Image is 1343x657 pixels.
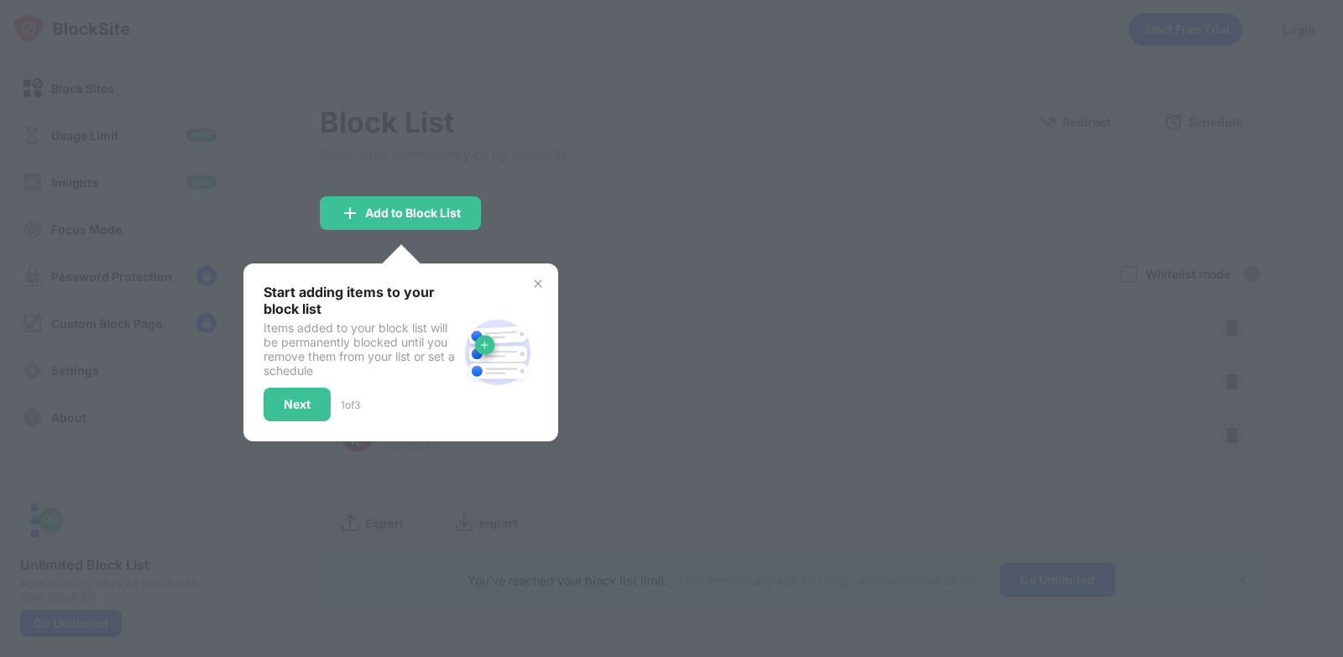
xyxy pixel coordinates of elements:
[264,284,457,317] div: Start adding items to your block list
[284,398,311,411] div: Next
[264,321,457,378] div: Items added to your block list will be permanently blocked until you remove them from your list o...
[531,277,545,290] img: x-button.svg
[365,206,461,220] div: Add to Block List
[341,399,360,411] div: 1 of 3
[457,312,538,393] img: block-site.svg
